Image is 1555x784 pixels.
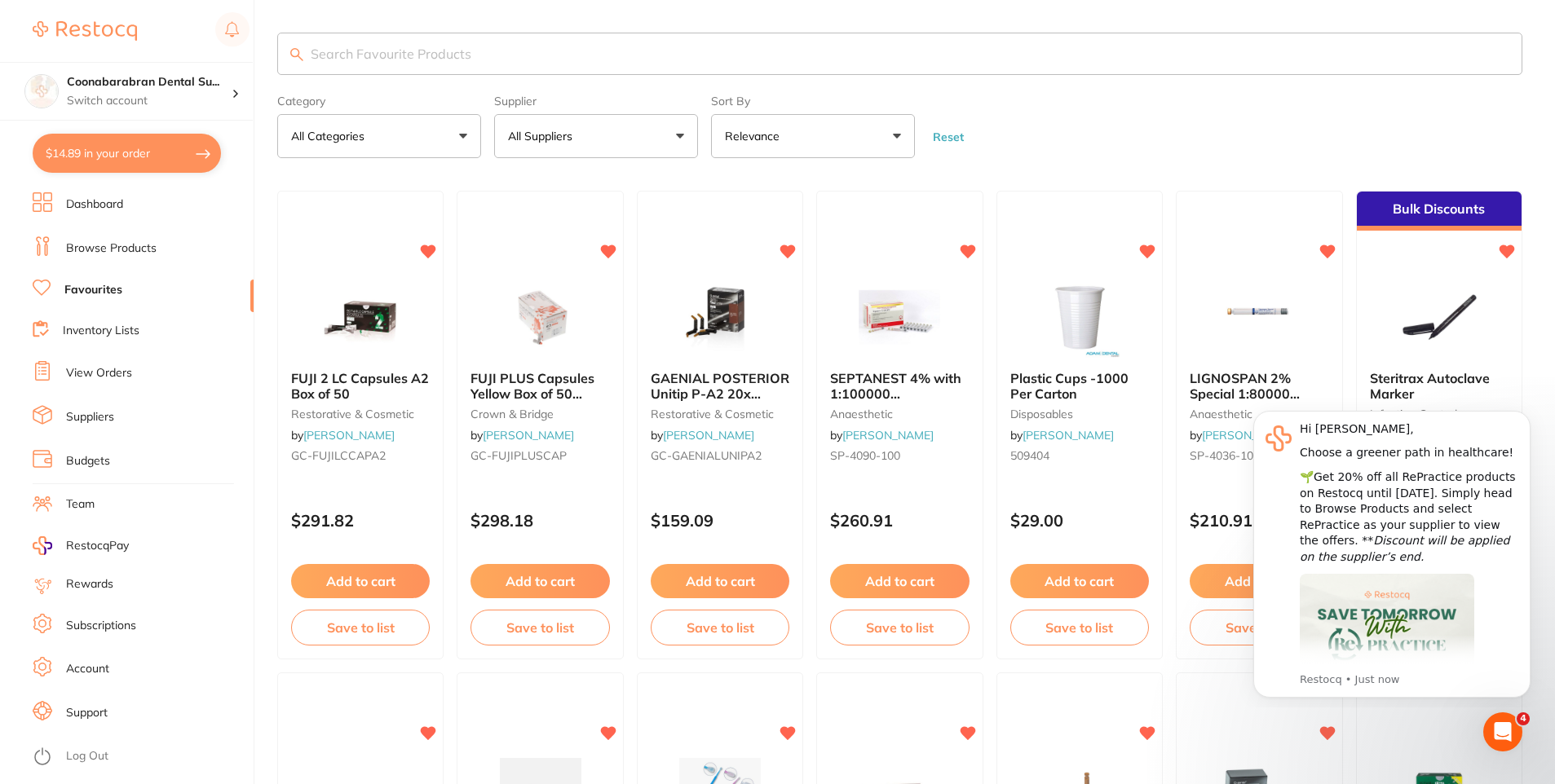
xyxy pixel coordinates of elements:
[1206,276,1312,358] img: LIGNOSPAN 2% Special 1:80000 adrenalin 2.2ml 2xBox 50 Blue
[842,428,934,443] a: [PERSON_NAME]
[1483,712,1522,751] iframe: Intercom live chat
[66,240,157,257] a: Browse Products
[1190,371,1328,401] b: LIGNOSPAN 2% Special 1:80000 adrenalin 2.2ml 2xBox 50 Blue
[651,610,789,645] button: Save to list
[1010,610,1149,645] button: Save to list
[291,428,395,443] span: by
[1027,276,1133,358] img: Plastic Cups -1000 Per Carton
[25,75,58,108] img: Coonabarabran Dental Surgery
[66,409,114,425] a: Suppliers
[830,448,900,463] span: SP-4090-100
[66,748,108,764] a: Log Out
[291,448,386,463] span: GC-FUJILCCAPA2
[470,371,609,401] b: FUJI PLUS Capsules Yellow Box of 50 Luting Cement
[63,323,139,339] a: Inventory Lists
[830,407,969,421] small: anaesthetic
[1370,371,1509,401] b: Steritrax Autoclave Marker
[494,114,698,158] button: All Suppliers
[711,114,915,158] button: Relevance
[1229,396,1555,707] iframe: Intercom notifications message
[651,370,789,416] span: GAENIAL POSTERIOR Unitip P-A2 20x 0.16ml (0.28g)
[651,511,789,530] p: $159.09
[1357,192,1522,231] div: Bulk Discounts
[303,428,395,443] a: [PERSON_NAME]
[846,276,952,358] img: SEPTANEST 4% with 1:100000 adrenalin 2.2ml 2xBox 50 GOLD
[1010,511,1149,530] p: $29.00
[830,511,969,530] p: $260.91
[66,576,113,592] a: Rewards
[277,95,481,108] label: Category
[291,564,430,598] button: Add to cart
[711,95,915,108] label: Sort By
[470,448,567,463] span: GC-FUJIPLUSCAP
[830,564,969,598] button: Add to cart
[33,21,137,41] img: Restocq Logo
[33,536,52,555] img: RestocqPay
[64,282,122,298] a: Favourites
[1190,370,1317,431] span: LIGNOSPAN 2% Special 1:80000 [MEDICAL_DATA] 2.2ml 2xBox 50 Blue
[291,511,430,530] p: $291.82
[1190,448,1260,463] span: SP-4036-100
[1010,448,1049,463] span: 509404
[830,610,969,645] button: Save to list
[663,428,754,443] a: [PERSON_NAME]
[830,370,967,431] span: SEPTANEST 4% with 1:100000 [MEDICAL_DATA] 2.2ml 2xBox 50 GOLD
[651,564,789,598] button: Add to cart
[291,371,430,401] b: FUJI 2 LC Capsules A2 Box of 50
[928,130,969,144] button: Reset
[1190,428,1293,443] span: by
[470,407,609,421] small: crown & bridge
[667,276,773,358] img: GAENIAL POSTERIOR Unitip P-A2 20x 0.16ml (0.28g)
[66,661,109,677] a: Account
[470,564,609,598] button: Add to cart
[470,610,609,645] button: Save to list
[33,744,249,770] button: Log Out
[488,276,594,358] img: FUJI PLUS Capsules Yellow Box of 50 Luting Cement
[508,128,579,144] p: All Suppliers
[651,428,754,443] span: by
[1010,564,1149,598] button: Add to cart
[1202,428,1293,443] a: [PERSON_NAME]
[1386,276,1492,358] img: Steritrax Autoclave Marker
[1010,428,1114,443] span: by
[1010,371,1149,401] b: Plastic Cups -1000 Per Carton
[33,134,221,173] button: $14.89 in your order
[1190,511,1328,530] p: $210.91
[66,705,108,721] a: Support
[1010,407,1149,421] small: disposables
[66,365,132,381] a: View Orders
[66,496,95,513] a: Team
[651,448,762,463] span: GC-GAENIALUNIPA2
[291,610,430,645] button: Save to list
[1517,712,1530,725] span: 4
[291,128,371,144] p: All Categories
[66,453,110,469] a: Budgets
[33,12,137,50] a: Restocq Logo
[470,511,609,530] p: $298.18
[67,93,232,109] p: Switch account
[307,276,413,358] img: FUJI 2 LC Capsules A2 Box of 50
[651,371,789,401] b: GAENIAL POSTERIOR Unitip P-A2 20x 0.16ml (0.28g)
[1370,370,1490,401] span: Steritrax Autoclave Marker
[725,128,786,144] p: Relevance
[291,370,429,401] span: FUJI 2 LC Capsules A2 Box of 50
[277,33,1522,75] input: Search Favourite Products
[1010,370,1129,401] span: Plastic Cups -1000 Per Carton
[291,407,430,421] small: restorative & cosmetic
[1190,407,1328,421] small: anaesthetic
[66,196,123,213] a: Dashboard
[470,428,574,443] span: by
[277,114,481,158] button: All Categories
[830,371,969,401] b: SEPTANEST 4% with 1:100000 adrenalin 2.2ml 2xBox 50 GOLD
[494,95,698,108] label: Supplier
[66,538,129,554] span: RestocqPay
[67,74,232,90] h4: Coonabarabran Dental Surgery
[651,407,789,421] small: restorative & cosmetic
[33,536,129,555] a: RestocqPay
[470,370,594,416] span: FUJI PLUS Capsules Yellow Box of 50 Luting Cement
